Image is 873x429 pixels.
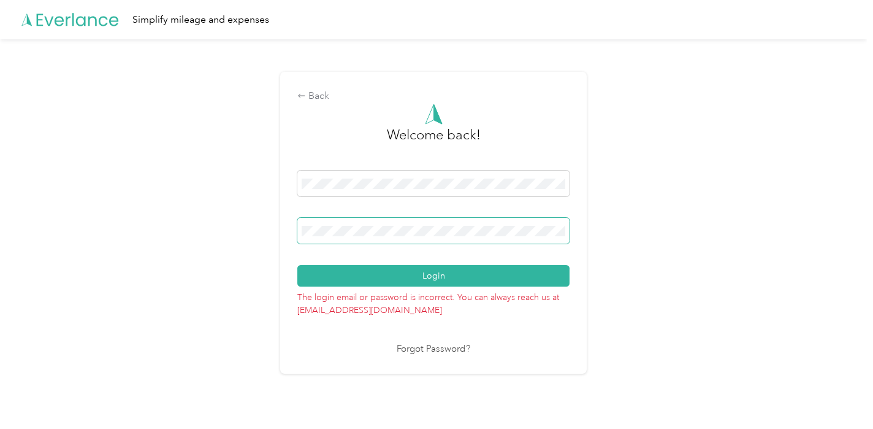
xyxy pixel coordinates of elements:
div: Simplify mileage and expenses [132,12,269,28]
button: Login [297,265,570,287]
h3: greeting [387,125,481,158]
a: Forgot Password? [397,342,470,357]
div: Back [297,89,570,104]
p: The login email or password is incorrect. You can always reach us at [EMAIL_ADDRESS][DOMAIN_NAME] [297,287,570,317]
